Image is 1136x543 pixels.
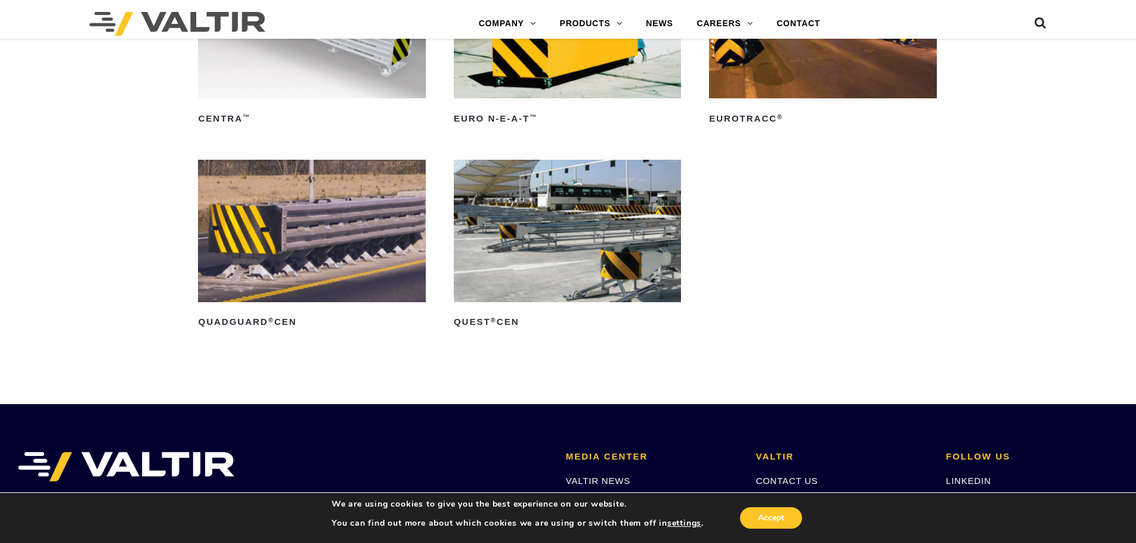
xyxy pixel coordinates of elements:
[89,12,265,36] img: Valtir
[667,518,701,529] button: settings
[491,317,497,324] sup: ®
[756,476,818,486] a: CONTACT US
[454,160,681,331] a: QUEST®CEN
[454,313,681,332] h2: QUEST CEN
[243,113,250,120] sup: ™
[566,476,630,486] a: VALTIR NEWS
[685,12,765,36] a: CAREERS
[198,313,425,332] h2: QuadGuard CEN
[467,12,548,36] a: COMPANY
[740,507,802,529] button: Accept
[946,452,1118,462] h2: FOLLOW US
[198,160,425,331] a: QuadGuard®CEN
[18,452,234,482] img: VALTIR
[332,518,704,529] p: You can find out more about which cookies we are using or switch them off in .
[777,113,783,120] sup: ®
[764,12,832,36] a: CONTACT
[268,317,274,324] sup: ®
[634,12,685,36] a: NEWS
[756,452,928,462] h2: VALTIR
[198,109,425,128] h2: CENTRA
[530,113,537,120] sup: ™
[709,109,936,128] h2: EuroTRACC
[566,452,738,462] h2: MEDIA CENTER
[332,499,704,510] p: We are using cookies to give you the best experience on our website.
[548,12,634,36] a: PRODUCTS
[454,109,681,128] h2: Euro N-E-A-T
[946,476,991,486] a: LINKEDIN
